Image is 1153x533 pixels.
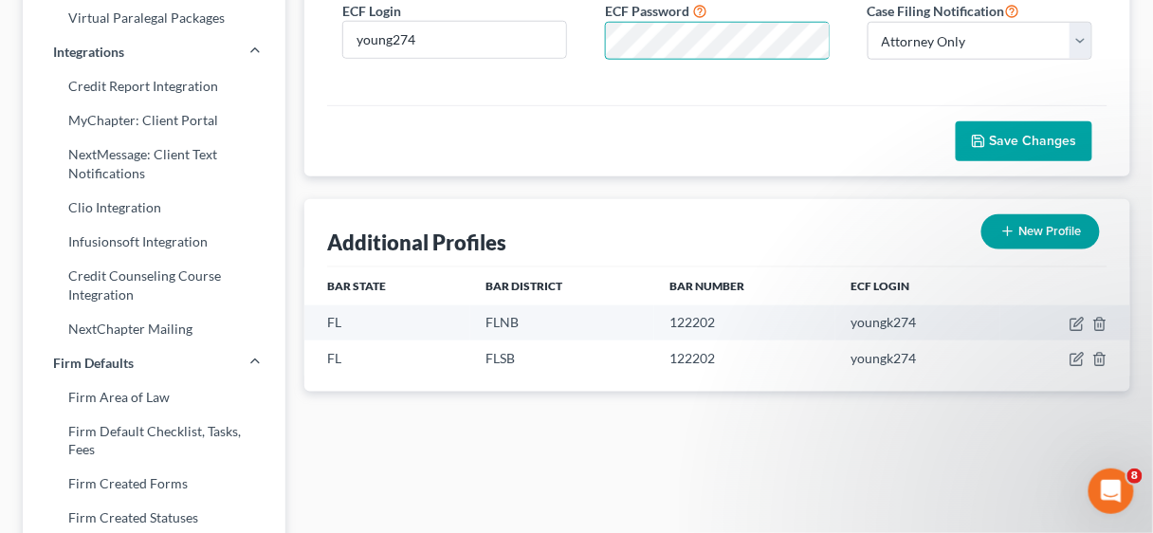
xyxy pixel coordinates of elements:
a: NextChapter Mailing [23,312,285,346]
td: youngk274 [835,340,1000,376]
span: Save Changes [990,133,1077,149]
iframe: Intercom live chat [1089,469,1134,514]
a: NextMessage: Client Text Notifications [23,138,285,191]
button: Search for help [27,313,352,351]
span: Integrations [53,43,124,62]
img: Profile image for Emma [203,30,241,68]
a: Credit Report Integration [23,69,285,103]
td: FLSB [470,340,654,376]
img: Profile image for Lindsey [239,30,277,68]
span: Home [42,406,84,419]
div: Additional Profiles [327,229,506,256]
a: Credit Counseling Course Integration [23,259,285,312]
label: ECF Login [342,1,401,21]
span: 8 [1127,469,1143,484]
a: Integrations [23,35,285,69]
a: Firm Created Forms [23,468,285,502]
a: Firm Defaults [23,346,285,380]
td: 122202 [654,340,835,376]
div: Send us a messageWe typically reply in a few hours [19,223,360,295]
button: New Profile [981,214,1100,249]
img: Profile image for Katie [275,30,313,68]
td: FL [304,305,470,340]
button: Help [253,358,379,434]
button: Messages [126,358,252,434]
th: Bar District [470,267,654,305]
span: Help [301,406,331,419]
p: How can we help? [38,167,341,199]
td: FL [304,340,470,376]
button: Save Changes [956,121,1092,161]
div: Close [326,30,360,64]
a: Clio Integration [23,191,285,225]
span: Messages [157,406,223,419]
a: Firm Default Checklist, Tasks, Fees [23,414,285,468]
span: Search for help [39,322,154,342]
td: youngk274 [835,305,1000,340]
a: Firm Area of Law [23,380,285,414]
img: logo [38,41,165,61]
a: MyChapter: Client Portal [23,103,285,138]
th: ECF Login [835,267,1000,305]
label: ECF Password [605,1,689,21]
a: Virtual Paralegal Packages [23,1,285,35]
td: FLNB [470,305,654,340]
p: Hi there! [38,135,341,167]
th: Bar State [304,267,470,305]
th: Bar Number [654,267,835,305]
td: 122202 [654,305,835,340]
div: Send us a message [39,239,317,259]
input: Enter ecf login... [343,22,566,58]
div: We typically reply in a few hours [39,259,317,279]
a: Infusionsoft Integration [23,225,285,259]
span: Firm Defaults [53,354,134,373]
